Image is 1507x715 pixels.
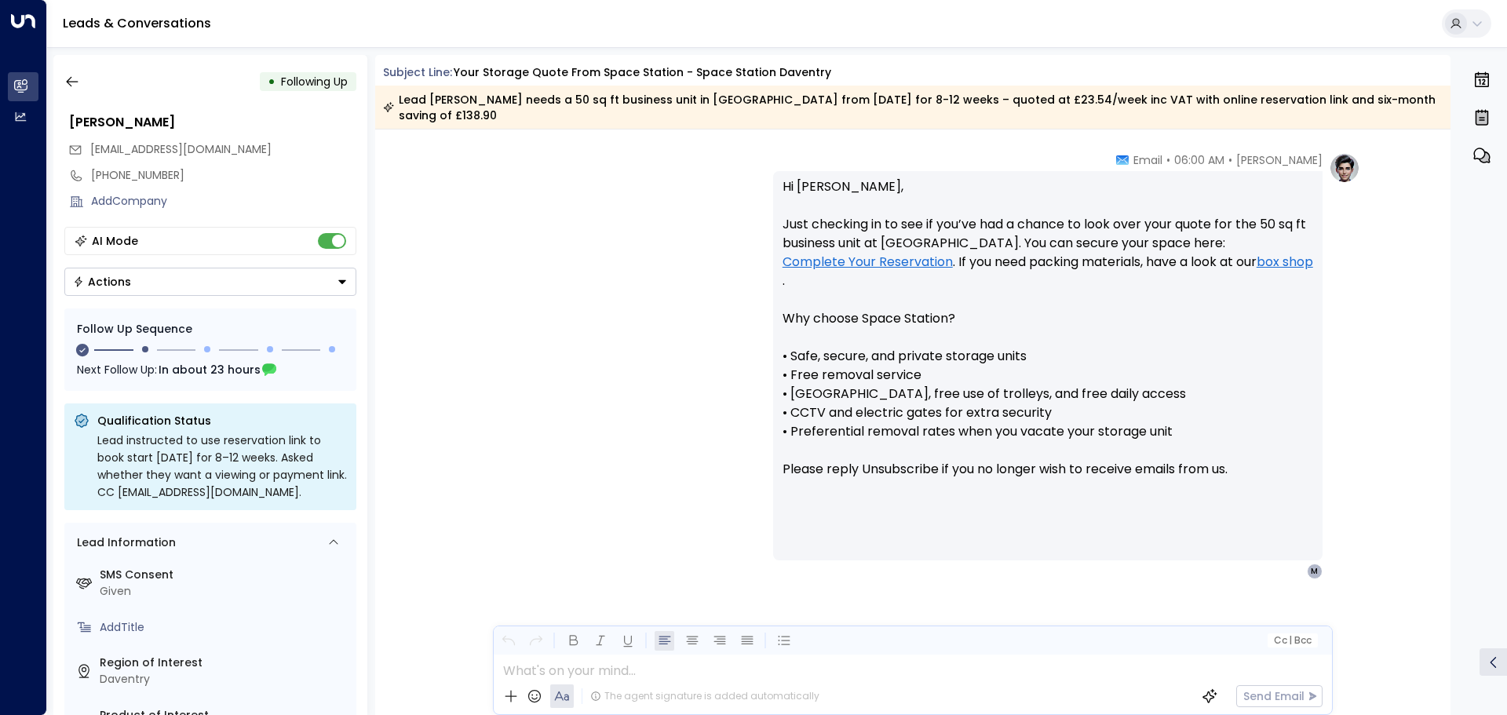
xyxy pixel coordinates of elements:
div: Given [100,583,350,600]
span: [EMAIL_ADDRESS][DOMAIN_NAME] [90,141,272,157]
span: • [1166,152,1170,168]
p: Qualification Status [97,413,347,429]
div: Lead Information [71,534,176,551]
div: M [1307,564,1323,579]
span: martinadamsltd@gmail.com [90,141,272,158]
span: Cc Bcc [1273,635,1311,646]
span: Subject Line: [383,64,452,80]
a: Complete Your Reservation [783,253,953,272]
span: [PERSON_NAME] [1236,152,1323,168]
a: Leads & Conversations [63,14,211,32]
span: | [1289,635,1292,646]
label: SMS Consent [100,567,350,583]
div: [PERSON_NAME] [69,113,356,132]
div: AI Mode [92,233,138,249]
div: Button group with a nested menu [64,268,356,296]
span: In about 23 hours [159,361,261,378]
button: Redo [526,631,546,651]
span: Email [1133,152,1162,168]
div: [PHONE_NUMBER] [91,167,356,184]
div: Your storage quote from Space Station - Space Station Daventry [454,64,831,81]
div: Lead [PERSON_NAME] needs a 50 sq ft business unit in [GEOGRAPHIC_DATA] from [DATE] for 8-12 weeks... [383,92,1442,123]
div: Follow Up Sequence [77,321,344,337]
button: Cc|Bcc [1267,633,1317,648]
a: box shop [1257,253,1313,272]
div: Next Follow Up: [77,361,344,378]
label: Region of Interest [100,655,350,671]
div: Actions [73,275,131,289]
div: The agent signature is added automatically [590,689,819,703]
div: AddCompany [91,193,356,210]
div: Daventry [100,671,350,688]
div: • [268,67,275,96]
button: Undo [498,631,518,651]
div: AddTitle [100,619,350,636]
span: 06:00 AM [1174,152,1224,168]
span: • [1228,152,1232,168]
p: Hi [PERSON_NAME], Just checking in to see if you’ve had a chance to look over your quote for the ... [783,177,1313,498]
div: Lead instructed to use reservation link to book start [DATE] for 8–12 weeks. Asked whether they w... [97,432,347,501]
span: Following Up [281,74,348,89]
button: Actions [64,268,356,296]
img: profile-logo.png [1329,152,1360,184]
